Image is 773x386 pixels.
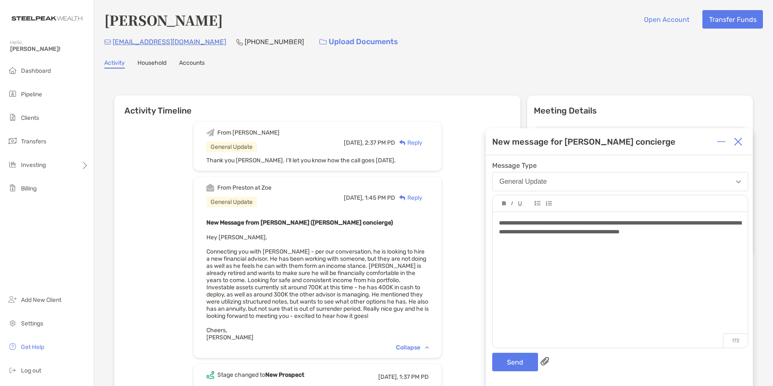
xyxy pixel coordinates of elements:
span: Get Help [21,344,44,351]
img: Open dropdown arrow [736,180,741,183]
img: investing icon [8,159,18,169]
div: Collapse [396,344,429,351]
img: Editor control icon [518,201,522,206]
span: [DATE], [344,194,364,201]
span: [DATE], [378,373,398,381]
p: [PHONE_NUMBER] [245,37,304,47]
button: Transfer Funds [702,10,763,29]
a: Activity [104,59,125,69]
a: Household [137,59,166,69]
img: get-help icon [8,341,18,352]
span: Investing [21,161,46,169]
img: paperclip attachments [541,357,549,365]
img: Editor control icon [502,201,506,206]
span: Transfers [21,138,46,145]
img: Zoe Logo [10,3,84,34]
img: Editor control icon [546,201,552,206]
img: transfers icon [8,136,18,146]
p: Meeting Details [534,106,746,116]
button: Open Account [637,10,696,29]
div: From [PERSON_NAME] [217,129,280,136]
div: Reply [395,193,422,202]
img: Editor control icon [535,201,541,206]
h6: Activity Timeline [114,95,520,116]
span: Log out [21,367,41,374]
a: Upload Documents [314,33,404,51]
img: button icon [319,39,327,45]
h4: [PERSON_NAME] [104,10,223,29]
img: logout icon [8,365,18,375]
img: Email Icon [104,40,111,45]
span: Dashboard [21,67,51,74]
span: Hey [PERSON_NAME], Connecting you with [PERSON_NAME] - per our conversation, he is looking to hir... [206,234,429,341]
img: Chevron icon [425,346,429,349]
span: 1:37 PM PD [399,373,429,381]
b: New Prospect [265,371,304,378]
div: General Update [499,178,547,185]
span: 2:37 PM PD [365,139,395,146]
div: General Update [206,142,257,152]
span: Clients [21,114,39,122]
img: pipeline icon [8,89,18,99]
img: Event icon [206,371,214,379]
span: [PERSON_NAME]! [10,45,89,53]
img: clients icon [8,112,18,122]
img: Phone Icon [236,39,243,45]
img: Expand or collapse [717,137,726,146]
img: Reply icon [399,195,406,201]
b: New Message from [PERSON_NAME] ([PERSON_NAME] concierge) [206,219,393,226]
span: Billing [21,185,37,192]
span: Message Type [492,161,748,169]
p: 172 [723,333,748,348]
img: add_new_client icon [8,294,18,304]
span: Settings [21,320,43,327]
img: Reply icon [399,140,406,145]
span: Thank you [PERSON_NAME]. I'll let you know how the call goes [DATE]. [206,157,396,164]
div: From Preston at Zoe [217,184,272,191]
img: Close [734,137,742,146]
span: [DATE], [344,139,364,146]
img: billing icon [8,183,18,193]
span: Pipeline [21,91,42,98]
div: New message for [PERSON_NAME] concierge [492,137,675,147]
button: Send [492,353,538,371]
p: [EMAIL_ADDRESS][DOMAIN_NAME] [113,37,226,47]
img: Editor control icon [511,201,513,206]
a: Accounts [179,59,205,69]
img: dashboard icon [8,65,18,75]
div: Reply [395,138,422,147]
img: Event icon [206,129,214,137]
span: Add New Client [21,296,61,304]
div: Stage changed to [217,371,304,378]
span: 1:45 PM PD [365,194,395,201]
button: General Update [492,172,748,191]
img: Event icon [206,184,214,192]
img: settings icon [8,318,18,328]
div: General Update [206,197,257,207]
